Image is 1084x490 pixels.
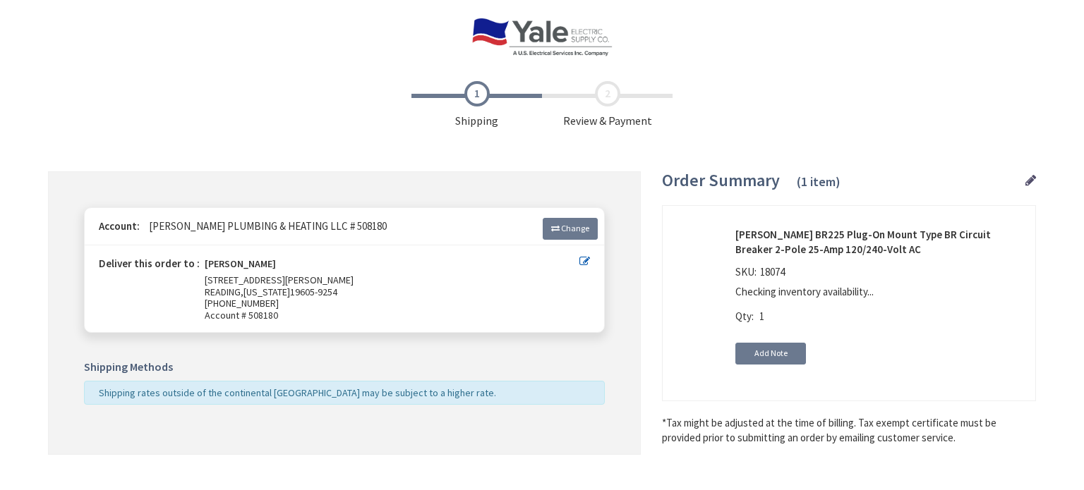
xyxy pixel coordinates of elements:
: *Tax might be adjusted at the time of billing. Tax exempt certificate must be provided prior to s... [662,415,1036,446]
strong: Account: [99,219,140,233]
strong: [PERSON_NAME] BR225 Plug-On Mount Type BR Circuit Breaker 2-Pole 25-Amp 120/240-Volt AC [735,227,1025,257]
span: Change [561,223,589,233]
span: Review & Payment [542,81,673,129]
span: Qty [735,310,752,323]
span: Order Summary [662,169,780,191]
div: SKU: [735,264,788,284]
span: Account # 508180 [205,310,579,321]
p: Checking inventory availability... [735,284,1018,299]
span: [US_STATE] [243,286,290,298]
span: 19605-9254 [290,286,337,298]
span: Shipping rates outside of the continental [GEOGRAPHIC_DATA] may be subject to a higher rate. [99,386,496,399]
img: Yale Electric Supply Co. [471,18,613,56]
span: [STREET_ADDRESS][PERSON_NAME] [205,274,354,286]
a: Change [543,218,598,239]
span: 1 [759,310,764,323]
h5: Shipping Methods [84,361,605,374]
span: (1 item) [797,173,841,190]
strong: Deliver this order to : [99,257,200,270]
span: Shipping [411,81,542,129]
span: [PERSON_NAME] PLUMBING & HEATING LLC # 508180 [142,219,387,233]
strong: [PERSON_NAME] [205,258,276,274]
span: 18074 [757,265,788,278]
span: [PHONE_NUMBER] [205,297,279,310]
span: READING, [205,286,243,298]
